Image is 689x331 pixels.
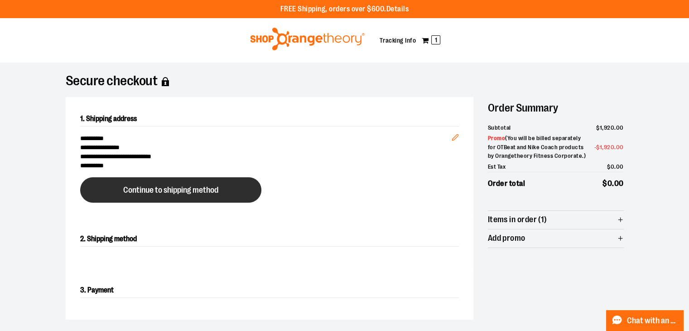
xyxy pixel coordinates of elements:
[80,283,459,298] h2: 3. Payment
[80,177,261,203] button: Continue to shipping method
[600,144,602,151] span: 1
[488,211,624,229] button: Items in order (1)
[249,28,366,50] img: Shop Orangetheory
[614,144,616,151] span: .
[488,215,547,224] span: Items in order (1)
[488,162,506,171] span: Est Tax
[80,232,459,247] h2: 2. Shipping method
[627,316,678,325] span: Chat with an Expert
[488,234,525,243] span: Add promo
[611,163,615,170] span: 0
[602,179,607,188] span: $
[612,179,614,188] span: .
[616,163,624,170] span: 00
[607,179,612,188] span: 0
[616,124,624,131] span: 00
[607,163,611,170] span: $
[596,144,600,151] span: $
[380,37,416,44] a: Tracking Info
[444,119,466,151] button: Edit
[488,135,586,159] span: ( You will be billed separately for OTBeat and Nike Coach products by Orangetheory Fitness Corpor...
[602,124,604,131] span: ,
[614,163,616,170] span: .
[614,124,616,131] span: .
[616,144,624,151] span: 00
[66,77,624,86] h1: Secure checkout
[123,186,218,195] span: Continue to shipping method
[604,144,615,151] span: 920
[280,4,409,15] p: FREE Shipping, orders over $600.
[80,112,459,127] h2: 1. Shipping address
[386,5,409,13] a: Details
[488,229,624,248] button: Add promo
[488,123,511,132] span: Subtotal
[604,124,615,131] span: 920
[602,144,604,151] span: ,
[488,135,506,141] span: Promo
[431,35,440,44] span: 1
[594,143,624,152] span: -
[614,179,624,188] span: 00
[600,124,602,131] span: 1
[606,310,684,331] button: Chat with an Expert
[488,97,624,119] h2: Order Summary
[488,178,525,190] span: Order total
[596,124,600,131] span: $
